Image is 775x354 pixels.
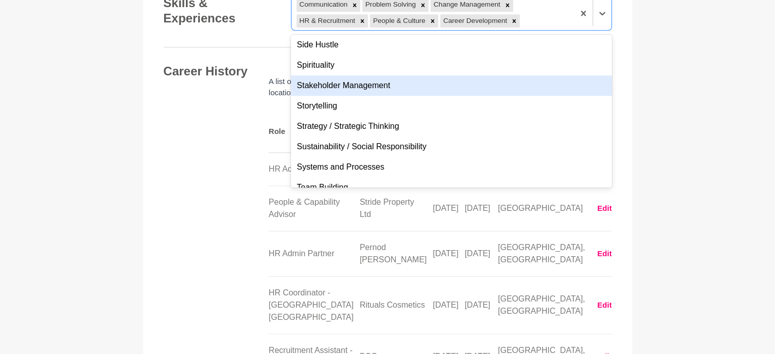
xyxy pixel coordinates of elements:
div: Spirituality [291,55,612,75]
div: Stakeholder Management [291,75,612,96]
p: Pernod [PERSON_NAME] [360,241,427,266]
p: [DATE] [465,202,492,214]
p: [DATE] [465,299,492,311]
p: A list of your career history including your role, company, timerange and location. [269,76,524,99]
p: HR Advisor [269,163,354,175]
div: Strategy / Strategic Thinking [291,116,612,137]
p: HR Coordinator - [GEOGRAPHIC_DATA] [GEOGRAPHIC_DATA] [269,287,354,323]
p: [DATE] [433,248,458,260]
h4: Career History [164,64,249,79]
p: Stride Property Ltd [360,196,427,221]
p: [DATE] [465,248,492,260]
button: Edit [597,299,611,311]
p: [GEOGRAPHIC_DATA], [GEOGRAPHIC_DATA] [498,241,585,266]
div: Team Building [291,177,612,198]
button: Edit [597,203,611,214]
div: Career Development [440,14,509,28]
p: [DATE] [433,202,458,214]
div: People & Culture [370,14,427,28]
p: [GEOGRAPHIC_DATA], [GEOGRAPHIC_DATA] [498,293,585,317]
p: People & Capability Advisor [269,196,354,221]
div: HR & Recruitment [297,14,357,28]
p: HR Admin Partner [269,248,354,260]
div: Side Hustle [291,35,612,55]
h5: Role [269,127,354,137]
p: [DATE] [433,299,458,311]
p: Rituals Cosmetics [360,299,427,311]
p: [GEOGRAPHIC_DATA] [498,202,585,214]
div: Systems and Processes [291,157,612,177]
div: Storytelling [291,96,612,116]
button: Edit [597,248,611,260]
div: Sustainability / Social Responsibility [291,137,612,157]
